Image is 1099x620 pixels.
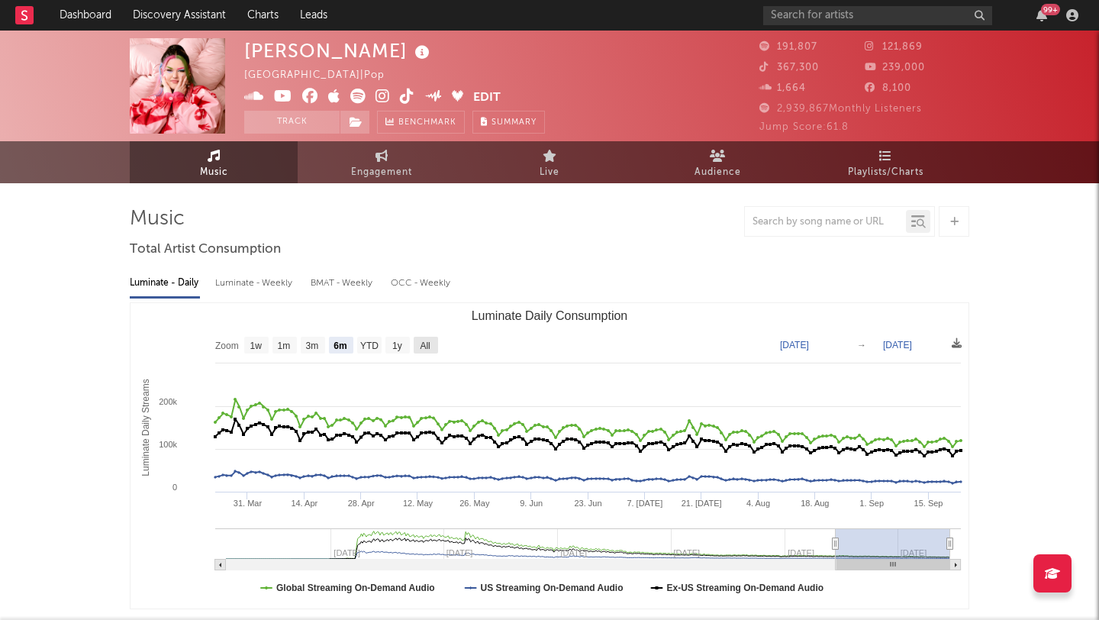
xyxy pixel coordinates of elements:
[472,111,545,134] button: Summary
[234,499,263,508] text: 31. Mar
[244,38,433,63] div: [PERSON_NAME]
[311,270,375,296] div: BMAT - Weekly
[865,42,923,52] span: 121,869
[780,340,809,350] text: [DATE]
[306,341,319,351] text: 3m
[801,141,969,183] a: Playlists/Charts
[334,341,346,351] text: 6m
[200,163,228,182] span: Music
[398,114,456,132] span: Benchmark
[1041,4,1060,15] div: 99 +
[763,6,992,25] input: Search for artists
[377,111,465,134] a: Benchmark
[473,89,501,108] button: Edit
[278,341,291,351] text: 1m
[682,499,722,508] text: 21. [DATE]
[130,241,281,259] span: Total Artist Consumption
[131,303,968,609] svg: Luminate Daily Consumption
[298,141,466,183] a: Engagement
[520,499,543,508] text: 9. Jun
[481,583,624,593] text: US Streaming On-Demand Audio
[244,111,340,134] button: Track
[159,440,177,449] text: 100k
[140,379,151,476] text: Luminate Daily Streams
[215,341,239,351] text: Zoom
[1036,9,1047,21] button: 99+
[459,499,490,508] text: 26. May
[633,141,801,183] a: Audience
[759,42,817,52] span: 191,807
[351,163,412,182] span: Engagement
[759,83,806,93] span: 1,664
[865,83,911,93] span: 8,100
[403,499,433,508] text: 12. May
[420,341,430,351] text: All
[759,63,819,73] span: 367,300
[801,499,829,508] text: 18. Aug
[914,499,943,508] text: 15. Sep
[244,66,402,85] div: [GEOGRAPHIC_DATA] | Pop
[746,499,770,508] text: 4. Aug
[857,340,866,350] text: →
[883,340,912,350] text: [DATE]
[848,163,923,182] span: Playlists/Charts
[667,583,824,593] text: Ex-US Streaming On-Demand Audio
[276,583,435,593] text: Global Streaming On-Demand Audio
[159,397,177,406] text: 200k
[391,270,452,296] div: OCC - Weekly
[215,270,295,296] div: Luminate - Weekly
[759,122,849,132] span: Jump Score: 61.8
[627,499,662,508] text: 7. [DATE]
[348,499,375,508] text: 28. Apr
[865,63,925,73] span: 239,000
[130,270,200,296] div: Luminate - Daily
[360,341,379,351] text: YTD
[491,118,537,127] span: Summary
[695,163,741,182] span: Audience
[130,141,298,183] a: Music
[859,499,884,508] text: 1. Sep
[745,216,906,228] input: Search by song name or URL
[392,341,402,351] text: 1y
[574,499,601,508] text: 23. Jun
[759,104,922,114] span: 2,939,867 Monthly Listeners
[472,309,628,322] text: Luminate Daily Consumption
[172,483,177,492] text: 0
[250,341,263,351] text: 1w
[540,163,559,182] span: Live
[466,141,633,183] a: Live
[291,499,317,508] text: 14. Apr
